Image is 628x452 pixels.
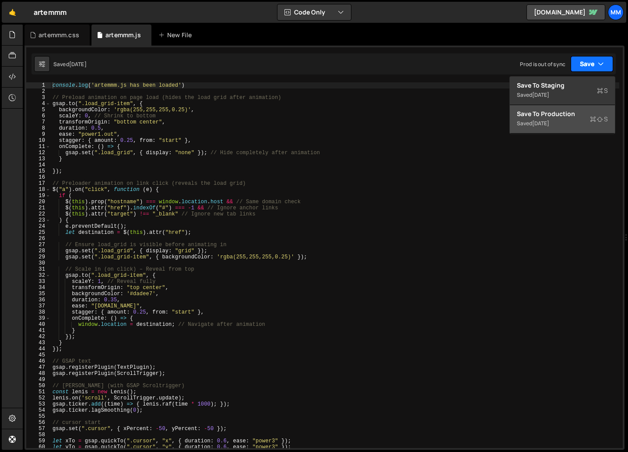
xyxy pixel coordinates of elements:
div: 8 [26,125,51,131]
div: 3 [26,95,51,101]
div: 1 [26,82,51,88]
a: mm [608,4,624,20]
button: Save to StagingS Saved[DATE] [510,77,615,105]
div: 54 [26,407,51,413]
div: Save to Production [517,109,608,118]
div: 33 [26,279,51,285]
div: artemmm.css [39,31,79,39]
div: [DATE] [532,91,549,99]
div: 21 [26,205,51,211]
div: 19 [26,193,51,199]
a: 🤙 [2,2,23,23]
div: 16 [26,174,51,180]
div: 37 [26,303,51,309]
div: 53 [26,401,51,407]
div: 42 [26,334,51,340]
div: 31 [26,266,51,272]
div: artemmm [34,7,67,18]
div: 52 [26,395,51,401]
div: 45 [26,352,51,358]
div: Prod is out of sync [520,60,565,68]
div: 22 [26,211,51,217]
div: 43 [26,340,51,346]
div: Saved [53,60,87,68]
div: 2 [26,88,51,95]
div: [DATE] [69,60,87,68]
div: 27 [26,242,51,248]
div: 38 [26,309,51,315]
div: 17 [26,180,51,187]
div: 44 [26,346,51,352]
div: 46 [26,358,51,364]
div: 23 [26,217,51,223]
div: 26 [26,236,51,242]
button: Save [571,56,613,72]
span: S [590,115,608,124]
div: 39 [26,315,51,321]
div: Saved [517,118,608,129]
div: Save to Staging [517,81,608,90]
div: Saved [517,90,608,100]
div: artemmm.js [105,31,141,39]
div: 34 [26,285,51,291]
span: S [597,86,608,95]
div: 40 [26,321,51,328]
div: 12 [26,150,51,156]
div: 35 [26,291,51,297]
div: 14 [26,162,51,168]
div: [DATE] [532,120,549,127]
div: 41 [26,328,51,334]
div: 15 [26,168,51,174]
div: New File [158,31,195,39]
div: 50 [26,383,51,389]
div: 24 [26,223,51,230]
div: 20 [26,199,51,205]
div: 59 [26,438,51,444]
div: 29 [26,254,51,260]
div: 13 [26,156,51,162]
div: 7 [26,119,51,125]
div: 57 [26,426,51,432]
div: 55 [26,413,51,420]
button: Save to ProductionS Saved[DATE] [510,105,615,134]
div: 25 [26,230,51,236]
div: 30 [26,260,51,266]
div: 32 [26,272,51,279]
div: 51 [26,389,51,395]
div: 18 [26,187,51,193]
div: 10 [26,138,51,144]
div: 47 [26,364,51,371]
div: 48 [26,371,51,377]
div: 49 [26,377,51,383]
div: 36 [26,297,51,303]
div: 28 [26,248,51,254]
div: 6 [26,113,51,119]
div: 9 [26,131,51,138]
div: 11 [26,144,51,150]
div: 58 [26,432,51,438]
div: 56 [26,420,51,426]
div: 60 [26,444,51,450]
button: Code Only [277,4,351,20]
div: 4 [26,101,51,107]
div: 5 [26,107,51,113]
a: [DOMAIN_NAME] [526,4,605,20]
